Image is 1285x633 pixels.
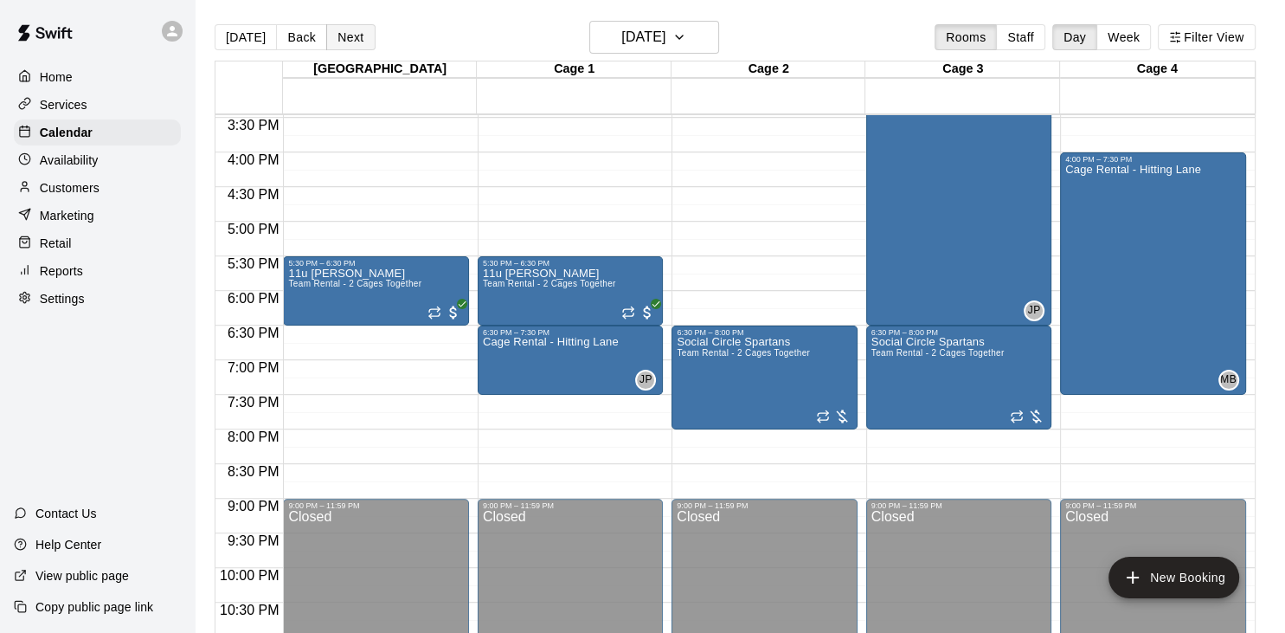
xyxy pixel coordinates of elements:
[866,326,1051,430] div: 6:30 PM – 8:00 PM: Team Rental - 2 Cages Together
[223,187,284,202] span: 4:30 PM
[223,118,284,132] span: 3:30 PM
[288,259,463,268] div: 5:30 PM – 6:30 PM
[996,24,1045,50] button: Staff
[639,304,656,321] span: All customers have paid
[865,61,1060,78] div: Cage 3
[1010,410,1024,423] span: Recurring event
[35,505,97,522] p: Contact Us
[40,207,94,224] p: Marketing
[223,326,284,340] span: 6:30 PM
[1065,155,1240,164] div: 4:00 PM – 7:30 PM
[223,152,284,167] span: 4:00 PM
[14,119,181,145] a: Calendar
[288,279,421,288] span: Team Rental - 2 Cages Together
[35,598,153,616] p: Copy public page link
[1028,302,1041,320] span: JP
[1024,300,1044,321] div: Justin Pannell
[40,68,73,86] p: Home
[445,304,462,321] span: All customers have paid
[935,24,997,50] button: Rooms
[35,567,129,585] p: View public page
[223,360,284,375] span: 7:00 PM
[14,175,181,201] a: Customers
[816,410,830,423] span: Recurring event
[14,286,181,312] a: Settings
[871,328,1046,337] div: 6:30 PM – 8:00 PM
[326,24,375,50] button: Next
[223,222,284,236] span: 5:00 PM
[871,501,1046,510] div: 9:00 PM – 11:59 PM
[1031,300,1044,321] span: Justin Pannell
[621,25,665,49] h6: [DATE]
[215,24,277,50] button: [DATE]
[215,603,283,617] span: 10:30 PM
[40,96,87,113] p: Services
[40,124,93,141] p: Calendar
[671,61,866,78] div: Cage 2
[677,328,851,337] div: 6:30 PM – 8:00 PM
[40,262,83,280] p: Reports
[483,328,658,337] div: 6:30 PM – 7:30 PM
[478,326,663,395] div: 6:30 PM – 7:30 PM: Cage Rental - Hitting Lane
[1060,61,1255,78] div: Cage 4
[866,48,1051,326] div: 2:30 PM – 6:30 PM: Cage Rental - Hitting Lane
[215,568,283,583] span: 10:00 PM
[14,64,181,90] a: Home
[40,152,99,169] p: Availability
[671,326,857,430] div: 6:30 PM – 8:00 PM: Team Rental - 2 Cages Together
[871,348,1005,358] span: Team Rental - 2 Cages Together
[427,306,441,320] span: Recurring event
[223,464,284,479] span: 8:30 PM
[14,147,181,173] a: Availability
[223,533,284,548] span: 9:30 PM
[283,61,478,78] div: [GEOGRAPHIC_DATA]
[589,21,719,54] button: [DATE]
[276,24,327,50] button: Back
[14,203,181,229] a: Marketing
[35,536,101,553] p: Help Center
[40,179,100,197] p: Customers
[477,61,671,78] div: Cage 1
[14,230,181,256] a: Retail
[223,291,284,306] span: 6:00 PM
[223,395,284,410] span: 7:30 PM
[677,501,851,510] div: 9:00 PM – 11:59 PM
[288,501,463,510] div: 9:00 PM – 11:59 PM
[483,501,658,510] div: 9:00 PM – 11:59 PM
[40,290,85,307] p: Settings
[1060,152,1245,395] div: 4:00 PM – 7:30 PM: Cage Rental - Hitting Lane
[14,258,181,284] a: Reports
[642,370,656,391] span: Justin Pannell
[677,348,810,358] span: Team Rental - 2 Cages Together
[223,430,284,444] span: 8:00 PM
[483,259,658,268] div: 5:30 PM – 6:30 PM
[1218,370,1239,391] div: Mike Boyd
[483,279,616,288] span: Team Rental - 2 Cages Together
[223,499,284,514] span: 9:00 PM
[1225,370,1239,391] span: Mike Boyd
[639,371,652,389] span: JP
[478,256,663,326] div: 5:30 PM – 6:30 PM: Team Rental - 2 Cages Together
[1158,24,1255,50] button: Filter View
[223,256,284,271] span: 5:30 PM
[1065,501,1240,510] div: 9:00 PM – 11:59 PM
[283,256,468,326] div: 5:30 PM – 6:30 PM: Team Rental - 2 Cages Together
[1220,371,1237,389] span: MB
[1108,557,1239,598] button: add
[1096,24,1151,50] button: Week
[14,92,181,118] a: Services
[1052,24,1097,50] button: Day
[621,306,635,320] span: Recurring event
[40,235,72,252] p: Retail
[635,370,656,391] div: Justin Pannell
